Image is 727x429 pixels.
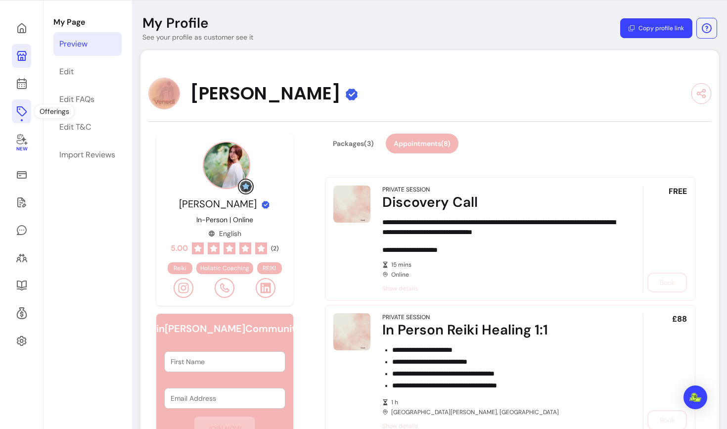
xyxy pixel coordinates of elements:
[382,261,616,279] div: Online
[12,127,31,159] a: New
[12,274,31,297] a: Resources
[12,218,31,242] a: My Messages
[53,16,122,28] p: My Page
[12,16,31,40] a: Home
[12,163,31,187] a: Sales
[382,398,616,416] div: [GEOGRAPHIC_DATA][PERSON_NAME], [GEOGRAPHIC_DATA]
[174,264,186,272] span: Reiki
[53,60,122,84] a: Edit
[12,301,31,325] a: Refer & Earn
[672,313,687,325] span: £88
[171,357,279,367] input: First Name
[171,393,279,403] input: Email Address
[142,32,253,42] p: See your profile as customer see it
[171,242,188,254] span: 5.00
[333,313,370,350] img: In Person Reiki Healing 1:1
[683,385,707,409] div: Open Intercom Messenger
[669,186,687,197] span: FREE
[142,14,209,32] p: My Profile
[16,146,27,152] span: New
[200,264,249,272] span: Holistic Coaching
[12,246,31,270] a: Clients
[59,149,115,161] div: Import Reviews
[59,121,91,133] div: Edit T&C
[382,285,616,292] span: Show details
[620,18,692,38] button: Copy profile link
[35,104,74,118] div: Offerings
[382,193,616,211] div: Discovery Call
[145,322,305,335] h6: Join [PERSON_NAME] Community!
[53,32,122,56] a: Preview
[271,244,278,252] span: ( 2 )
[59,94,94,105] div: Edit FAQs
[382,313,430,321] div: Private Session
[53,143,122,167] a: Import Reviews
[208,229,241,238] div: English
[333,186,370,223] img: Discovery Call
[263,264,276,272] span: REIKI
[203,142,250,189] img: Provider image
[12,191,31,214] a: Waivers
[190,84,341,103] span: [PERSON_NAME]
[12,72,31,95] a: Calendar
[196,215,253,225] p: In-Person | Online
[59,66,74,78] div: Edit
[240,181,252,192] img: Grow
[325,134,382,153] button: Packages(3)
[53,88,122,111] a: Edit FAQs
[12,44,31,68] a: My Page
[386,134,458,153] button: Appointments(8)
[382,186,430,193] div: Private Session
[179,197,257,210] span: [PERSON_NAME]
[148,78,180,109] img: Provider image
[59,38,88,50] div: Preview
[391,398,616,406] span: 1 h
[382,321,616,339] div: In Person Reiki Healing 1:1
[12,329,31,353] a: Settings
[391,261,616,269] span: 15 mins
[53,115,122,139] a: Edit T&C
[12,99,31,123] a: Offerings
